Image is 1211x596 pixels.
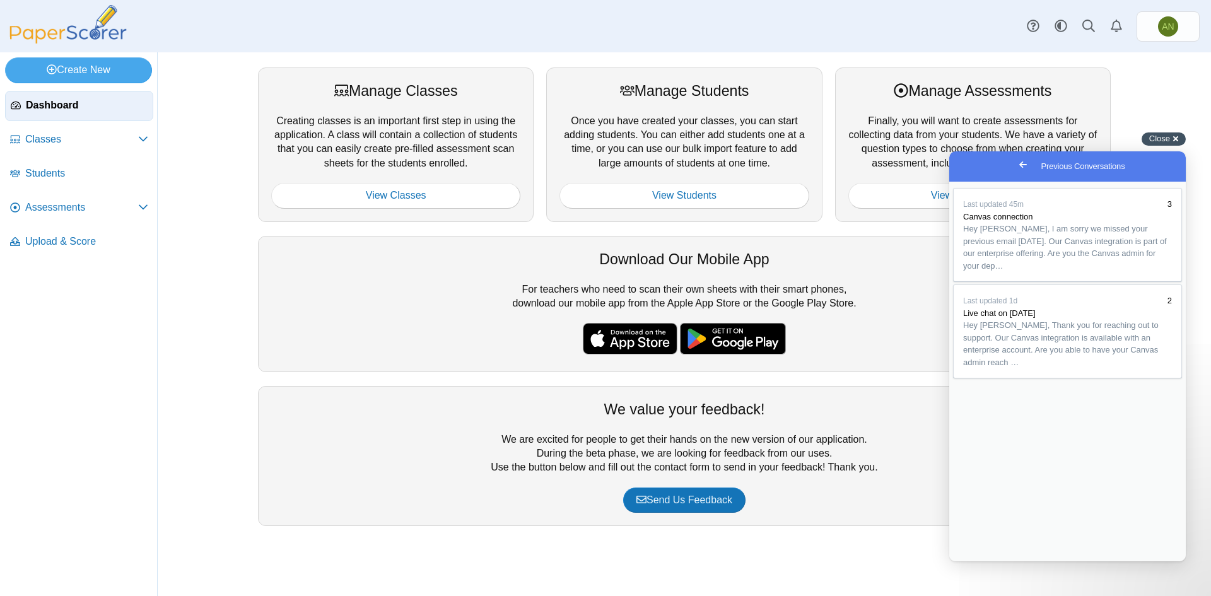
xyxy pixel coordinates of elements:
[25,167,148,180] span: Students
[848,81,1097,101] div: Manage Assessments
[271,249,1097,269] div: Download Our Mobile App
[1162,22,1174,31] span: Abby Nance
[636,494,732,505] span: Send Us Feedback
[559,81,809,101] div: Manage Students
[5,57,152,83] a: Create New
[271,399,1097,419] div: We value your feedback!
[5,159,153,189] a: Students
[1158,16,1178,37] span: Abby Nance
[5,125,153,155] a: Classes
[25,235,148,248] span: Upload & Score
[25,201,138,214] span: Assessments
[546,67,822,221] div: Once you have created your classes, you can start adding students. You can either add students on...
[258,236,1111,372] div: For teachers who need to scan their own sheets with their smart phones, download our mobile app f...
[258,67,534,221] div: Creating classes is an important first step in using the application. A class will contain a coll...
[5,193,153,223] a: Assessments
[5,5,131,44] img: PaperScorer
[1149,134,1170,143] span: Close
[680,323,786,354] img: google-play-badge.png
[835,67,1111,221] div: Finally, you will want to create assessments for collecting data from your students. We have a va...
[5,91,153,121] a: Dashboard
[25,132,138,146] span: Classes
[5,35,131,45] a: PaperScorer
[623,488,746,513] a: Send Us Feedback
[5,227,153,257] a: Upload & Score
[583,323,677,354] img: apple-store-badge.svg
[1137,11,1200,42] a: Abby Nance
[271,183,520,208] a: View Classes
[559,183,809,208] a: View Students
[258,386,1111,526] div: We are excited for people to get their hands on the new version of our application. During the be...
[949,151,1186,561] iframe: Help Scout Beacon - Live Chat, Contact Form, and Knowledge Base
[271,81,520,101] div: Manage Classes
[1142,132,1186,146] button: Close
[848,183,1097,208] a: View Assessments
[1103,13,1130,40] a: Alerts
[26,98,148,112] span: Dashboard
